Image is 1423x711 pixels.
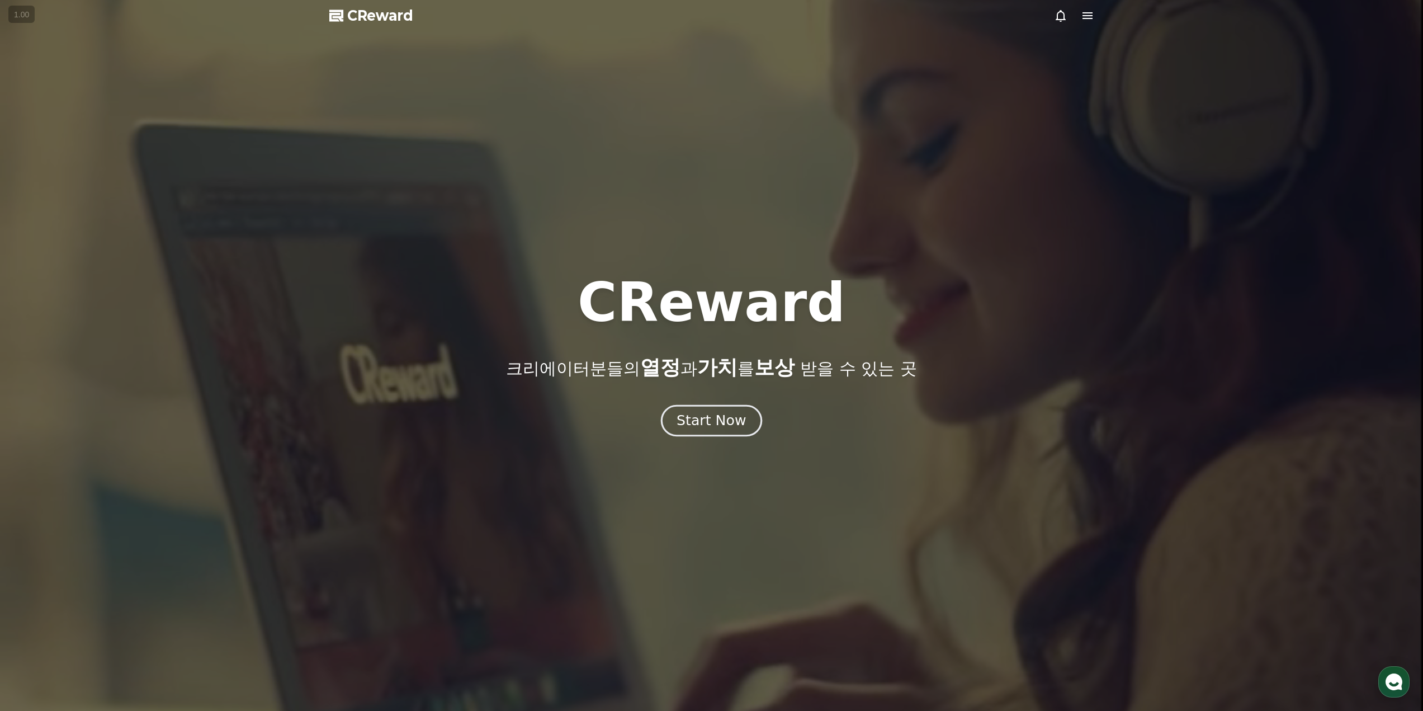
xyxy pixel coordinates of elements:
[754,356,795,379] span: 보상
[102,372,116,381] span: 대화
[640,356,680,379] span: 열정
[578,276,845,329] h1: CReward
[144,355,215,383] a: 설정
[347,7,413,25] span: CReward
[173,371,186,380] span: 설정
[506,356,916,379] p: 크리에이터분들의 과 를 받을 수 있는 곳
[74,355,144,383] a: 대화
[329,7,413,25] a: CReward
[35,371,42,380] span: 홈
[661,404,762,436] button: Start Now
[3,355,74,383] a: 홈
[663,417,760,427] a: Start Now
[677,411,746,430] div: Start Now
[697,356,737,379] span: 가치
